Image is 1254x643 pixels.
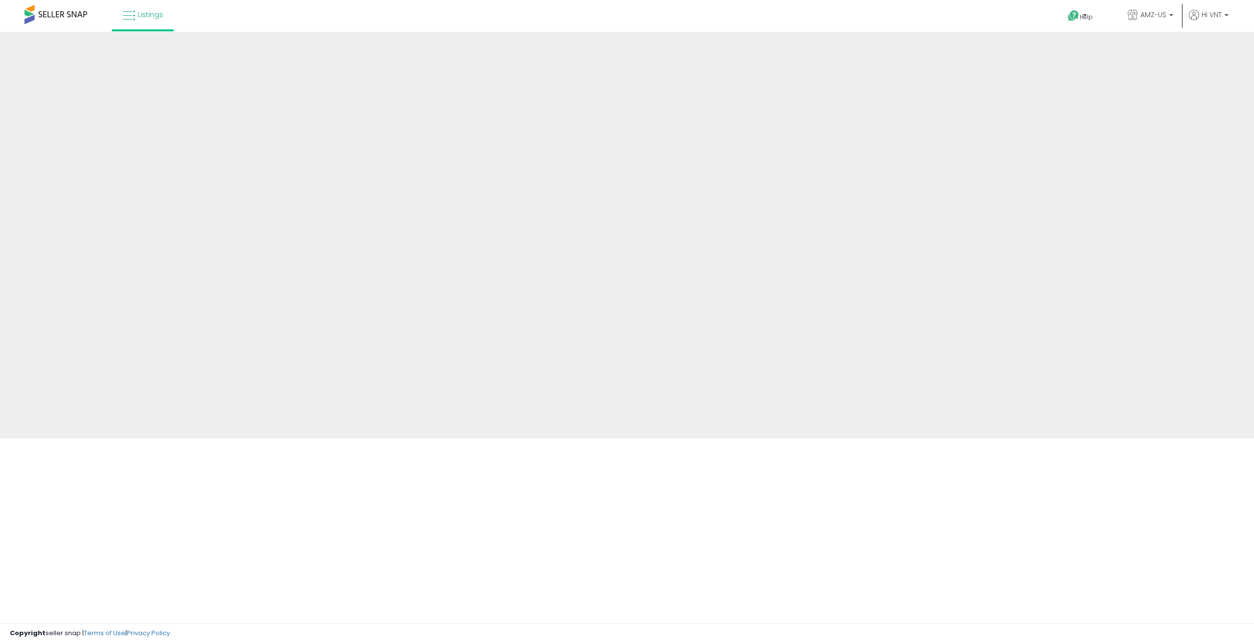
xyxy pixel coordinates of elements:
a: Hi VNT [1189,10,1229,32]
i: Get Help [1067,10,1080,22]
span: Listings [138,10,163,20]
span: Help [1080,13,1093,21]
span: AMZ-US [1140,10,1166,20]
span: Hi VNT [1202,10,1222,20]
a: Help [1060,2,1112,32]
